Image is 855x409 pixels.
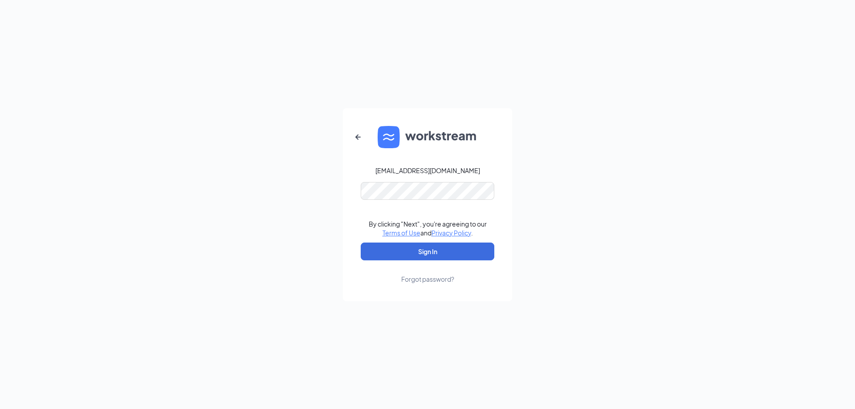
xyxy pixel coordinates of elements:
[401,260,454,283] a: Forgot password?
[369,219,487,237] div: By clicking "Next", you're agreeing to our and .
[432,229,471,237] a: Privacy Policy
[353,132,363,142] svg: ArrowLeftNew
[347,126,369,148] button: ArrowLeftNew
[401,275,454,283] div: Forgot password?
[375,166,480,175] div: [EMAIL_ADDRESS][DOMAIN_NAME]
[361,243,494,260] button: Sign In
[378,126,477,148] img: WS logo and Workstream text
[383,229,420,237] a: Terms of Use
